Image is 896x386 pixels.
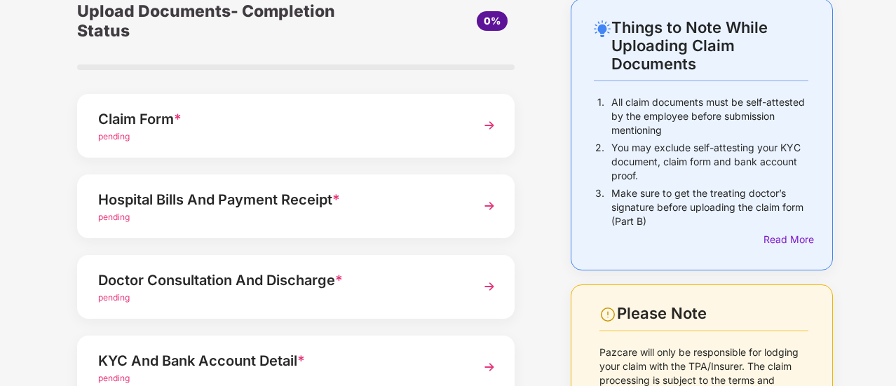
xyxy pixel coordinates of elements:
img: svg+xml;base64,PHN2ZyBpZD0iTmV4dCIgeG1sbnM9Imh0dHA6Ly93d3cudzMub3JnLzIwMDAvc3ZnIiB3aWR0aD0iMzYiIG... [477,193,502,219]
span: pending [98,373,130,383]
p: 1. [597,95,604,137]
div: Claim Form [98,108,461,130]
p: You may exclude self-attesting your KYC document, claim form and bank account proof. [611,141,808,183]
p: 3. [595,186,604,228]
p: All claim documents must be self-attested by the employee before submission mentioning [611,95,808,137]
div: Things to Note While Uploading Claim Documents [611,18,808,73]
img: svg+xml;base64,PHN2ZyBpZD0iTmV4dCIgeG1sbnM9Imh0dHA6Ly93d3cudzMub3JnLzIwMDAvc3ZnIiB3aWR0aD0iMzYiIG... [477,113,502,138]
img: svg+xml;base64,PHN2ZyBpZD0iTmV4dCIgeG1sbnM9Imh0dHA6Ly93d3cudzMub3JnLzIwMDAvc3ZnIiB3aWR0aD0iMzYiIG... [477,274,502,299]
div: Please Note [617,304,808,323]
span: pending [98,131,130,142]
div: Hospital Bills And Payment Receipt [98,188,461,211]
img: svg+xml;base64,PHN2ZyBpZD0iTmV4dCIgeG1sbnM9Imh0dHA6Ly93d3cudzMub3JnLzIwMDAvc3ZnIiB3aWR0aD0iMzYiIG... [477,354,502,380]
p: Make sure to get the treating doctor’s signature before uploading the claim form (Part B) [611,186,808,228]
span: pending [98,212,130,222]
p: 2. [595,141,604,183]
span: pending [98,292,130,303]
img: svg+xml;base64,PHN2ZyB4bWxucz0iaHR0cDovL3d3dy53My5vcmcvMjAwMC9zdmciIHdpZHRoPSIyNC4wOTMiIGhlaWdodD... [594,20,611,37]
div: Read More [763,232,808,247]
span: 0% [484,15,501,27]
div: Doctor Consultation And Discharge [98,269,461,291]
img: svg+xml;base64,PHN2ZyBpZD0iV2FybmluZ18tXzI0eDI0IiBkYXRhLW5hbWU9Ildhcm5pbmcgLSAyNHgyNCIgeG1sbnM9Im... [599,306,616,323]
div: KYC And Bank Account Detail [98,350,461,372]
